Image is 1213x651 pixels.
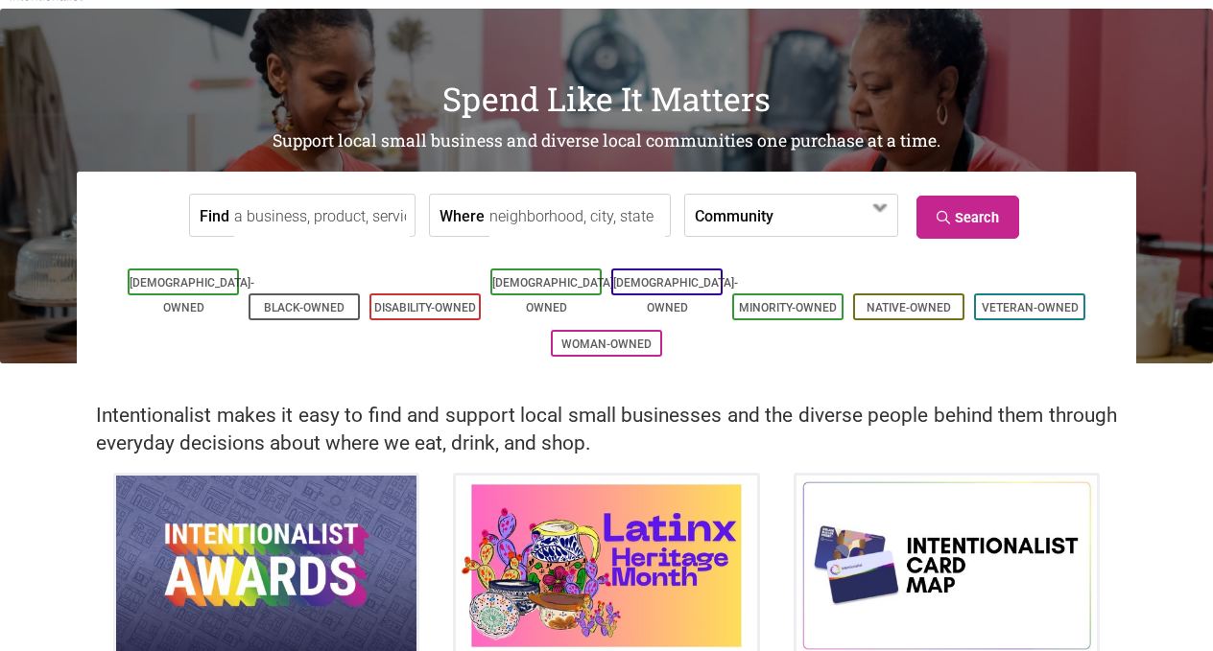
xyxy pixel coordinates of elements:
a: Minority-Owned [739,301,837,314]
a: Woman-Owned [561,337,652,351]
a: Black-Owned [264,301,345,314]
label: Where [440,195,485,236]
label: Find [200,195,229,236]
a: Search [916,196,1019,239]
input: neighborhood, city, state [489,195,665,238]
a: Native-Owned [867,301,951,314]
a: Veteran-Owned [982,301,1079,314]
a: [DEMOGRAPHIC_DATA]-Owned [613,276,738,314]
a: [DEMOGRAPHIC_DATA]-Owned [130,276,254,314]
a: [DEMOGRAPHIC_DATA]-Owned [492,276,617,314]
h2: Intentionalist makes it easy to find and support local small businesses and the diverse people be... [96,402,1117,457]
label: Community [695,195,773,236]
a: Disability-Owned [374,301,476,314]
input: a business, product, service [234,195,410,238]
